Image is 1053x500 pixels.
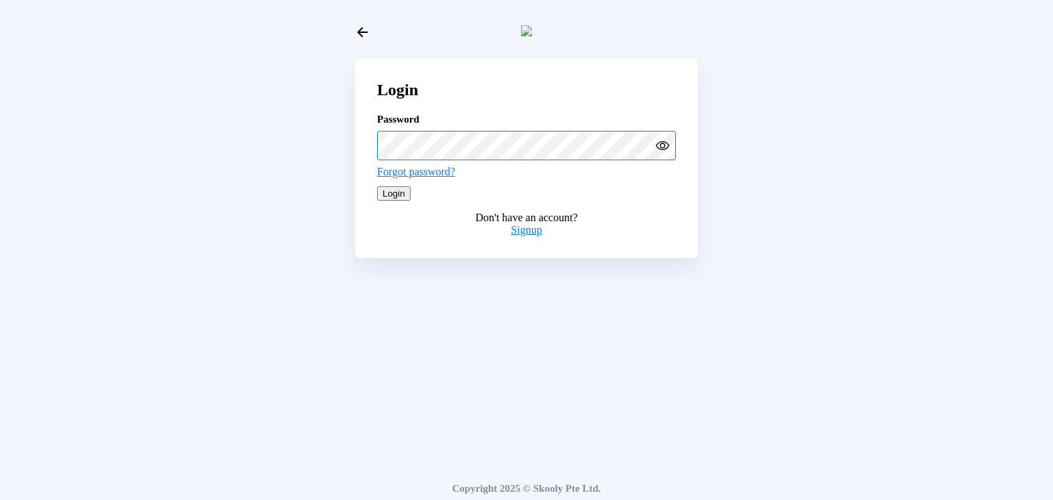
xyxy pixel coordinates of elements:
div: Don't have an account? [377,212,676,224]
a: Signup [511,224,542,236]
button: eye outlineeye off outline [651,138,676,153]
button: arrow back outline [355,25,370,40]
ion-icon: eye outline [655,138,670,153]
div: Login [377,81,676,99]
label: Password [377,114,420,125]
img: skooly-logo.png [521,25,532,36]
a: Forgot password? [377,166,455,177]
button: Login [377,186,411,201]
